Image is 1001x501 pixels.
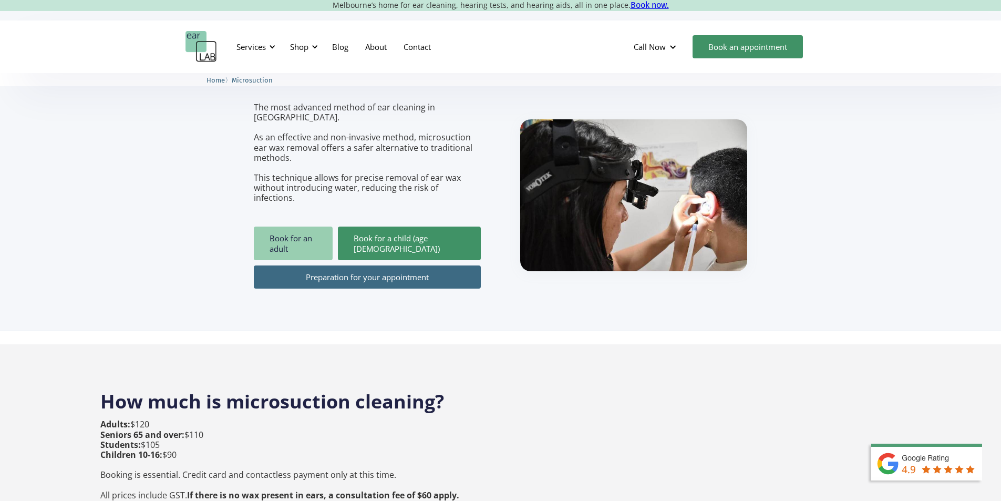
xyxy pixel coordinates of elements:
[254,265,481,289] a: Preparation for your appointment
[324,32,357,62] a: Blog
[693,35,803,58] a: Book an appointment
[207,75,225,85] a: Home
[100,439,141,451] strong: Students:
[290,42,308,52] div: Shop
[100,429,184,441] strong: Seniors 65 and over:
[100,449,162,461] strong: Children 10-16:
[520,119,747,271] img: boy getting ear checked.
[100,379,901,414] h2: How much is microsuction cleaning?
[254,227,333,260] a: Book for an adult
[357,32,395,62] a: About
[236,42,266,52] div: Services
[625,31,687,63] div: Call Now
[207,76,225,84] span: Home
[100,418,130,430] strong: Adults:
[395,32,439,62] a: Contact
[284,31,321,63] div: Shop
[232,76,273,84] span: Microsuction
[232,75,273,85] a: Microsuction
[254,103,481,203] p: The most advanced method of ear cleaning in [GEOGRAPHIC_DATA]. As an effective and non-invasive m...
[187,489,459,501] strong: If there is no wax present in ears, a consultation fee of $60 apply.
[338,227,481,260] a: Book for a child (age [DEMOGRAPHIC_DATA])
[185,31,217,63] a: home
[634,42,666,52] div: Call Now
[230,31,278,63] div: Services
[207,75,232,86] li: 〉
